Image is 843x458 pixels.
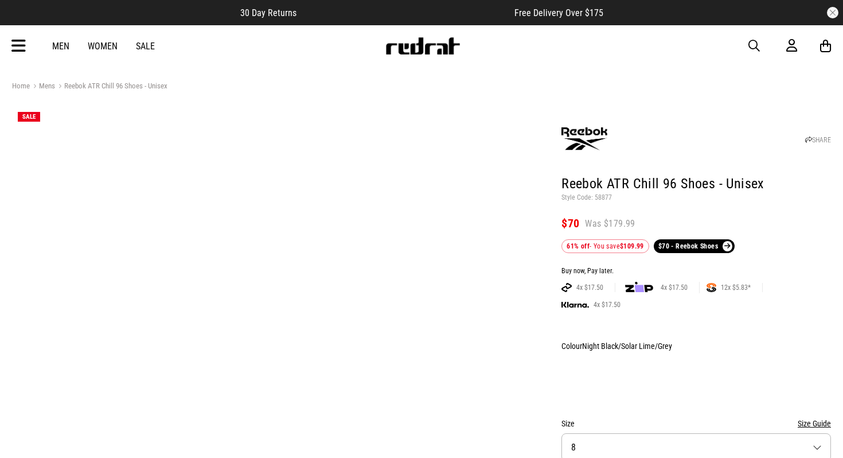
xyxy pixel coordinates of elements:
a: Sale [136,41,155,52]
a: SHARE [805,136,831,144]
div: Size [561,417,831,430]
img: Reebok Atr Chill 96 Shoes - Unisex in Black [12,106,275,370]
img: Reebok Atr Chill 96 Shoes - Unisex in Black [281,106,544,370]
span: Free Delivery Over $175 [514,7,603,18]
div: - You save [561,239,649,253]
a: Home [12,81,30,90]
img: AFTERPAY [561,283,572,292]
span: 8 [571,442,576,453]
a: Women [88,41,118,52]
div: Colour [561,339,831,353]
img: KLARNA [561,302,589,308]
b: 61% off [567,242,590,250]
img: SPLITPAY [707,283,716,292]
span: 4x $17.50 [589,300,625,309]
button: Size Guide [798,417,831,430]
a: Reebok ATR Chill 96 Shoes - Unisex [55,81,167,92]
iframe: Customer reviews powered by Trustpilot [319,7,491,18]
span: $70 [561,216,579,230]
h1: Reebok ATR Chill 96 Shoes - Unisex [561,175,831,193]
b: $109.99 [620,242,644,250]
a: $70 - Reebok Shoes [654,239,735,253]
p: Style Code: 58877 [561,193,831,203]
span: 30 Day Returns [240,7,296,18]
span: Night Black/Solar Lime/Grey [582,341,672,351]
span: 4x $17.50 [656,283,692,292]
a: Mens [30,81,55,92]
div: Buy now, Pay later. [561,267,831,276]
img: Reebok [561,116,607,162]
span: SALE [22,113,36,121]
a: Men [52,41,69,52]
img: zip [625,282,653,293]
span: 4x $17.50 [572,283,608,292]
img: Redrat logo [385,37,460,55]
span: Was $179.99 [585,218,635,230]
span: 12x $5.83* [716,283,755,292]
img: Night Black/Solar Lime/Grey [563,358,592,397]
